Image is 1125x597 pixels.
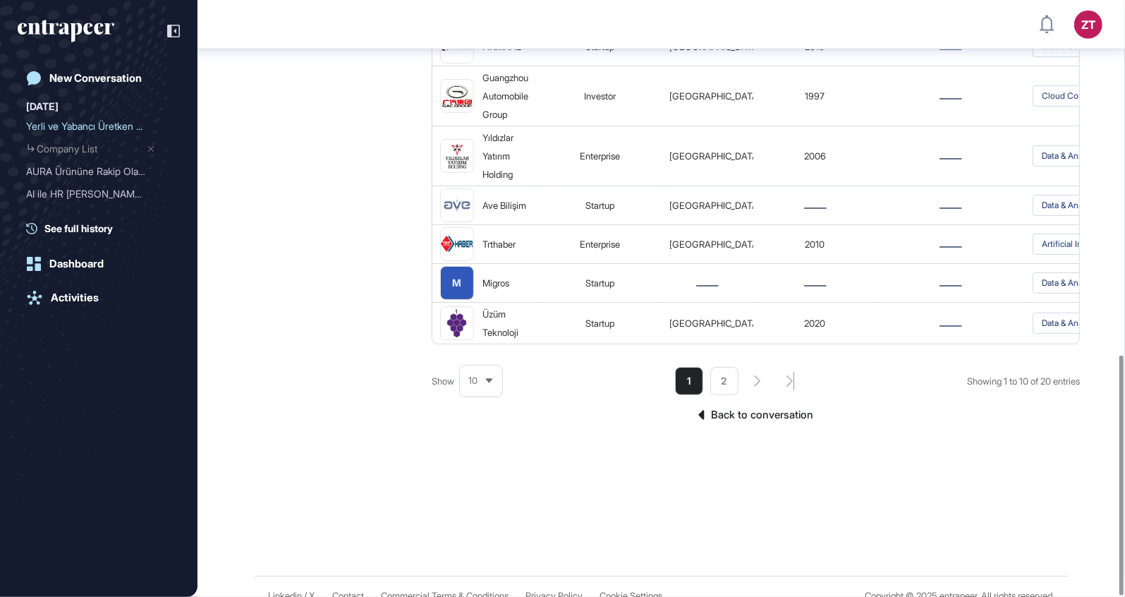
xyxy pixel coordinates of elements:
a: Activities [18,284,180,312]
span: 2018 [805,41,825,52]
div: M [453,274,462,292]
img: image [441,140,473,172]
span: [GEOGRAPHIC_DATA] [669,318,761,329]
span: [GEOGRAPHIC_DATA] [669,239,761,250]
span: cloud computing [1033,85,1119,107]
div: New Conversation [49,72,142,85]
span: startup [585,41,614,52]
span: [GEOGRAPHIC_DATA] [669,90,761,102]
a: See full history [26,221,180,236]
span: startup [585,200,614,211]
img: image [441,228,473,260]
div: AI ile HR [PERSON_NAME], [GEOGRAPHIC_DATA]... [26,183,160,205]
div: Ave Bilişim [482,196,526,215]
button: ZT [1074,11,1102,39]
div: Yerli ve Yabancı Üretken Yapay Zeka Test Platformları ve Özellikleri [26,115,171,138]
a: Back to conversation [432,406,1080,424]
li: 1 [675,367,703,395]
div: Dashboard [49,258,104,270]
span: 2006 [804,150,826,162]
span: data & analytics [1033,313,1112,334]
span: 2020 [805,318,826,329]
a: Company List [26,138,171,160]
span: See full history [44,221,113,236]
span: Show [432,372,454,390]
span: data & analytics [1033,195,1112,216]
div: AI ile HR İşe Alım, Mülakat ve CV İnceleme Ürünleri Araştırması [26,183,171,205]
img: image [441,80,473,112]
span: [GEOGRAPHIC_DATA] [669,200,761,211]
div: search-pagination-next-button [754,375,761,387]
span: 2010 [805,239,825,250]
span: data & analytics [1033,145,1112,167]
span: enterprise [580,150,620,162]
img: image [441,307,473,339]
div: Yerli ve Yabancı Üretken ... [26,115,160,138]
div: Üzüm Teknoloji [482,305,530,342]
div: AURA Ürününe Rakip Olabil... [26,160,160,183]
span: 1997 [805,90,825,102]
span: startup [585,318,614,329]
span: Company List [37,143,97,155]
div: AURA Ürününe Rakip Olabilecek Yerli ve Yabancı Ürünler ile Ürün Özellikleri Raporu [26,160,171,183]
div: Yıldızlar Yatırım Holding [482,128,530,183]
span: startup [585,277,614,289]
li: 2 [710,367,738,395]
span: investor [584,90,616,102]
a: New Conversation [18,64,180,92]
span: enterprise [580,239,620,250]
a: Dashboard [18,250,180,278]
span: data & analytics [1033,272,1112,294]
span: [GEOGRAPHIC_DATA] [669,150,761,162]
div: Migros [482,274,509,292]
div: Trthaber [482,235,516,253]
div: Activities [51,291,99,304]
div: entrapeer-logo [18,20,114,42]
div: search-pagination-last-page-button [786,372,795,390]
img: image [441,189,473,222]
span: [GEOGRAPHIC_DATA] [669,41,761,52]
span: 10 [468,375,478,386]
div: Guangzhou Automobile Group [482,68,530,123]
div: [DATE] [26,98,59,115]
div: Showing 1 to 10 of 20 entries [967,372,1080,390]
